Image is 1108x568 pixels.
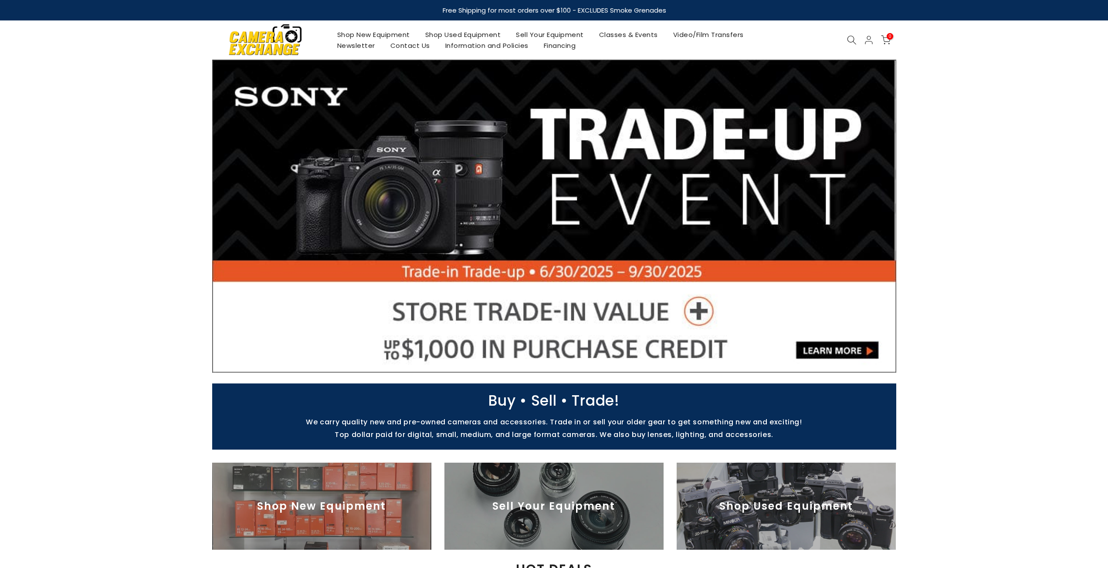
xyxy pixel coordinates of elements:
[383,40,437,51] a: Contact Us
[508,29,592,40] a: Sell Your Equipment
[329,29,417,40] a: Shop New Equipment
[329,40,383,51] a: Newsletter
[529,358,534,363] li: Page dot 1
[665,29,751,40] a: Video/Film Transfers
[547,358,552,363] li: Page dot 3
[887,33,893,40] span: 0
[417,29,508,40] a: Shop Used Equipment
[556,358,561,363] li: Page dot 4
[208,430,901,439] p: Top dollar paid for digital, small, medium, and large format cameras. We also buy lenses, lightin...
[208,397,901,405] p: Buy • Sell • Trade!
[591,29,665,40] a: Classes & Events
[566,358,570,363] li: Page dot 5
[575,358,579,363] li: Page dot 6
[536,40,583,51] a: Financing
[437,40,536,51] a: Information and Policies
[442,6,666,15] strong: Free Shipping for most orders over $100 - EXCLUDES Smoke Grenades
[881,35,891,45] a: 0
[208,418,901,426] p: We carry quality new and pre-owned cameras and accessories. Trade in or sell your older gear to g...
[538,358,543,363] li: Page dot 2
